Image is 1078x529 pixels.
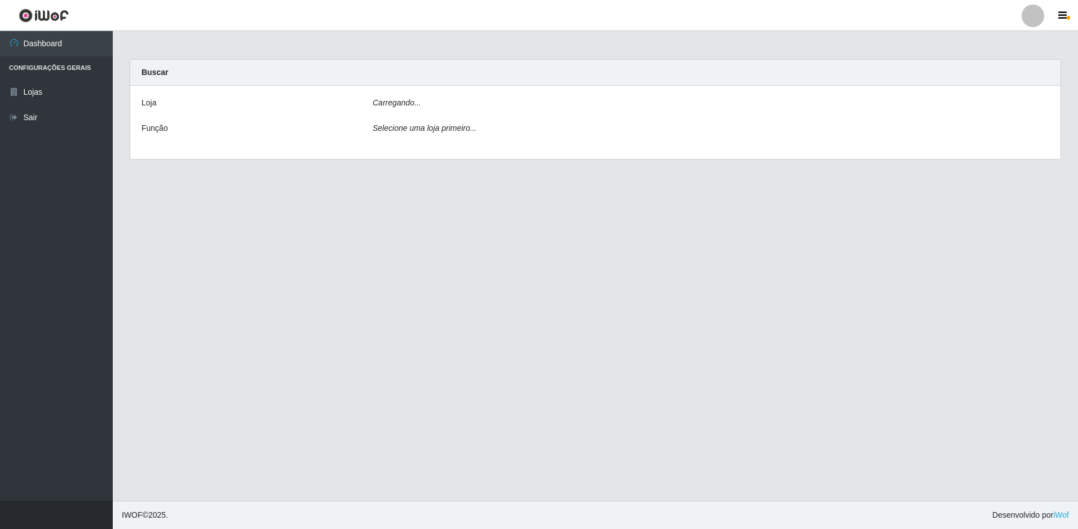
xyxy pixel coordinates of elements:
i: Selecione uma loja primeiro... [373,124,476,133]
label: Função [142,122,168,134]
img: CoreUI Logo [19,8,69,23]
span: IWOF [122,510,143,519]
i: Carregando... [373,98,421,107]
strong: Buscar [142,68,168,77]
a: iWof [1053,510,1069,519]
span: Desenvolvido por [992,509,1069,521]
span: © 2025 . [122,509,168,521]
label: Loja [142,97,156,109]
